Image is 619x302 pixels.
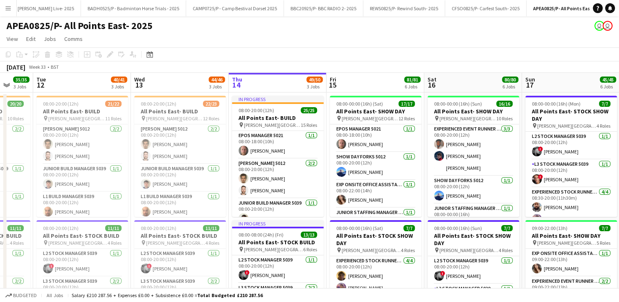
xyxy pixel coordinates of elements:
[27,64,47,70] span: Week 33
[26,35,36,43] span: Edit
[445,0,527,16] button: CFSO0825/P- Carfest South- 2025
[64,35,83,43] span: Comms
[197,292,263,298] span: Total Budgeted £210 287.56
[284,0,363,16] button: BBC20925/P- BBC RADIO 2- 2025
[4,291,38,300] button: Budgeted
[13,293,37,298] span: Budgeted
[41,34,59,44] a: Jobs
[7,20,153,32] h1: APEA0825/P- All Points East- 2025
[44,35,56,43] span: Jobs
[7,63,25,71] div: [DATE]
[363,0,445,16] button: REWS0825/P- Rewind South- 2025
[81,0,186,16] button: BADH0525/P - Badminton Horse Trials - 2025
[45,292,65,298] span: All jobs
[61,34,86,44] a: Comms
[3,34,21,44] a: View
[72,292,263,298] div: Salary £210 287.56 + Expenses £0.00 + Subsistence £0.00 =
[527,0,612,16] button: APEA0825/P- All Points East- 2025
[23,34,39,44] a: Edit
[51,64,59,70] div: BST
[603,21,612,31] app-user-avatar: Grace Shorten
[7,35,18,43] span: View
[186,0,284,16] button: CAMP0725/P - Camp Bestival Dorset 2025
[594,21,604,31] app-user-avatar: Grace Shorten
